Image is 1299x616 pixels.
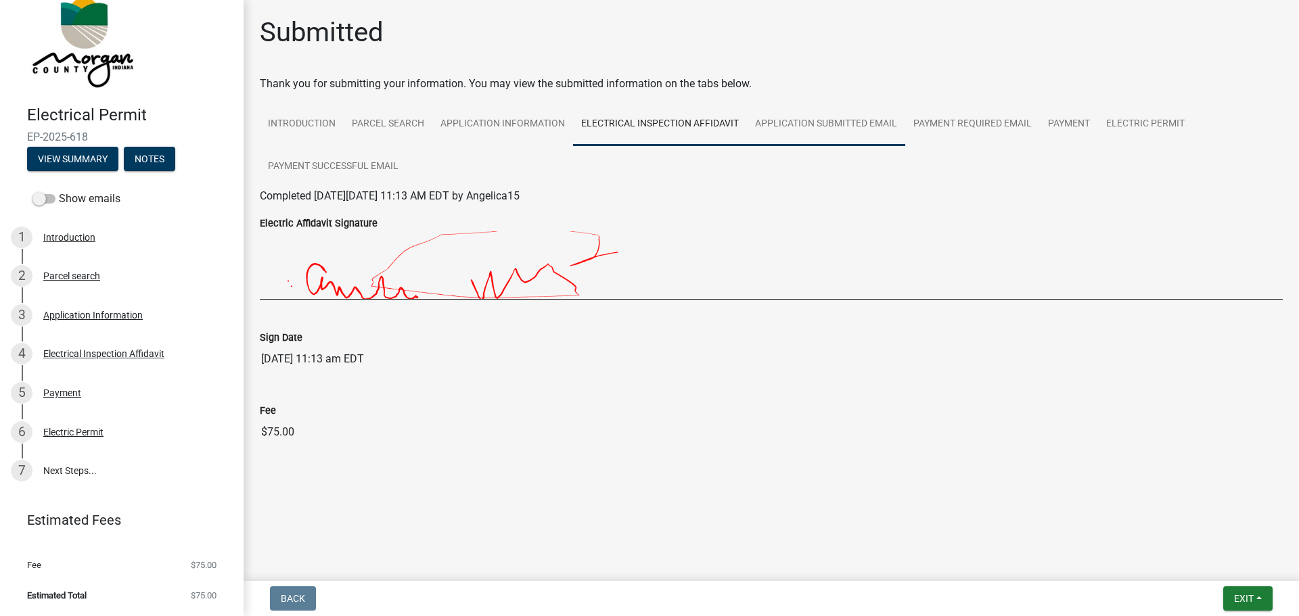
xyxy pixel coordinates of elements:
[124,154,175,165] wm-modal-confirm: Notes
[27,105,233,125] h4: Electrical Permit
[43,388,81,398] div: Payment
[573,103,747,146] a: Electrical Inspection Affidavit
[11,460,32,481] div: 7
[260,76,1283,92] div: Thank you for submitting your information. You may view the submitted information on the tabs below.
[1234,593,1254,604] span: Exit
[260,189,520,202] span: Completed [DATE][DATE] 11:13 AM EDT by Angelica15
[32,191,120,207] label: Show emails
[11,382,32,404] div: 5
[27,147,118,171] button: View Summary
[905,103,1040,146] a: Payment Required Email
[43,310,143,320] div: Application Information
[1223,586,1273,611] button: Exit
[43,233,95,242] div: Introduction
[27,131,216,143] span: EP-2025-618
[260,333,302,343] label: Sign Date
[11,421,32,443] div: 6
[11,265,32,287] div: 2
[344,103,432,146] a: Parcel search
[260,219,378,229] label: Electric Affidavit Signature
[11,227,32,248] div: 1
[191,561,216,569] span: $75.00
[432,103,573,146] a: Application Information
[1098,103,1193,146] a: Electric Permit
[27,591,87,600] span: Estimated Total
[260,145,407,189] a: Payment Successful Email
[1040,103,1098,146] a: Payment
[27,154,118,165] wm-modal-confirm: Summary
[281,593,305,604] span: Back
[124,147,175,171] button: Notes
[11,343,32,364] div: 4
[747,103,905,146] a: Application Submitted Email
[43,349,164,358] div: Electrical Inspection Affidavit
[43,427,104,437] div: Electric Permit
[11,304,32,326] div: 3
[260,16,384,49] h1: Submitted
[270,586,316,611] button: Back
[260,103,344,146] a: Introduction
[11,506,222,534] a: Estimated Fees
[43,271,100,281] div: Parcel search
[27,561,41,569] span: Fee
[191,591,216,600] span: $75.00
[260,406,276,416] label: Fee
[260,231,958,299] img: 20QAbQAAAAGSURBVAMAY86VvMohCTEAAAAASUVORK5CYII=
